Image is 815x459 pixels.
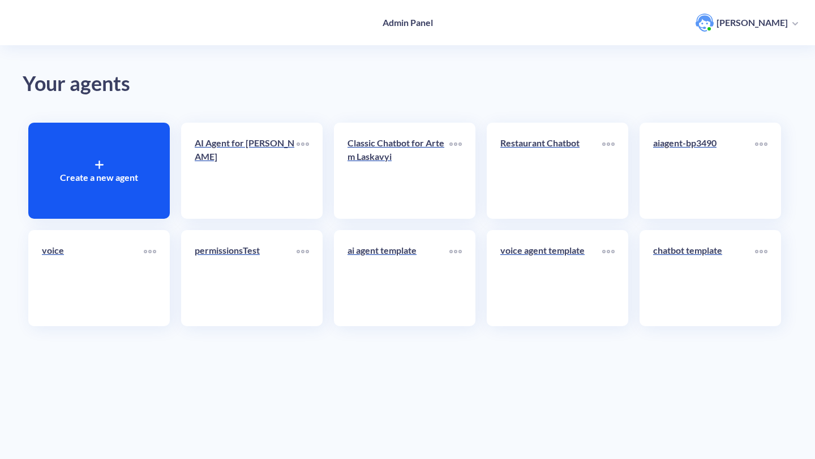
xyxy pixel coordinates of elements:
p: permissionsTest [195,244,297,257]
p: AI Agent for [PERSON_NAME] [195,136,297,163]
p: aiagent-bp3490 [653,136,755,150]
div: Your agents [23,68,792,100]
p: ai agent template [348,244,449,257]
a: AI Agent for [PERSON_NAME] [195,136,297,205]
p: chatbot template [653,244,755,257]
a: voice [42,244,144,313]
a: Restaurant Chatbot [500,136,602,205]
p: voice agent template [500,244,602,257]
p: [PERSON_NAME] [717,16,788,29]
a: aiagent-bp3490 [653,136,755,205]
p: Classic Chatbot for Artem Laskavyi [348,136,449,163]
p: Restaurant Chatbot [500,136,602,150]
p: Create a new agent [60,171,138,184]
p: voice [42,244,144,257]
a: permissionsTest [195,244,297,313]
a: Classic Chatbot for Artem Laskavyi [348,136,449,205]
a: ai agent template [348,244,449,313]
img: user photo [696,14,714,32]
h4: Admin Panel [383,17,433,28]
button: user photo[PERSON_NAME] [690,12,804,33]
a: chatbot template [653,244,755,313]
a: voice agent template [500,244,602,313]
